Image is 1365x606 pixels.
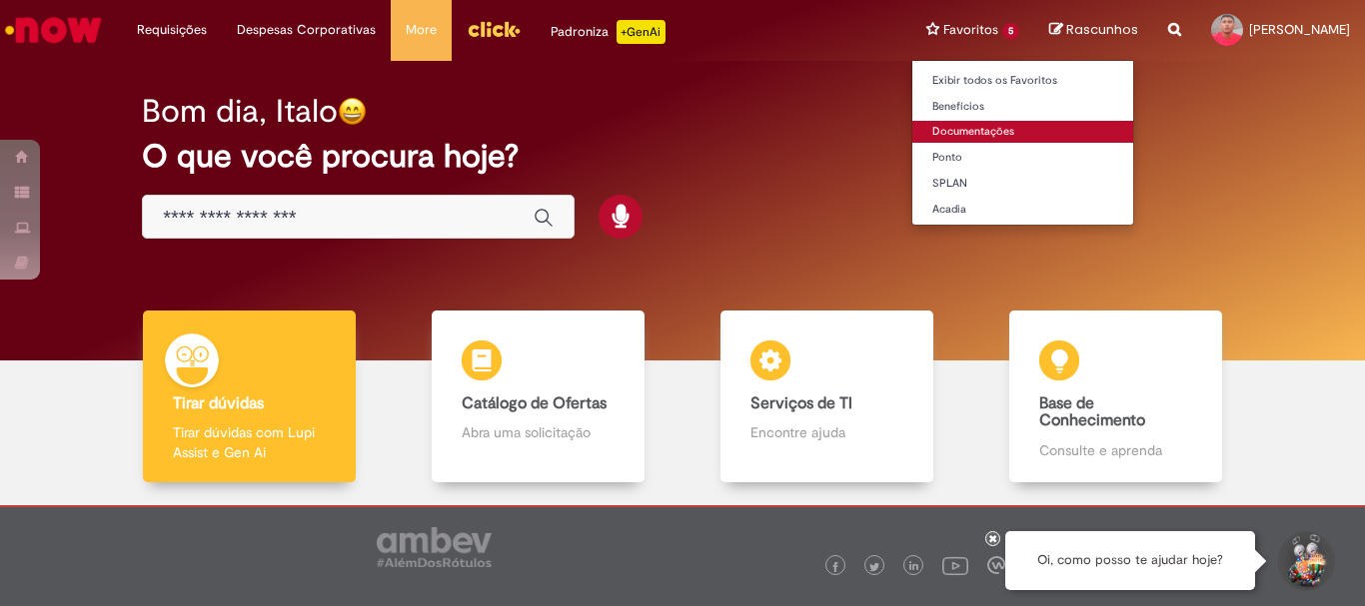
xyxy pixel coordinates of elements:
p: Consulte e aprenda [1039,440,1191,460]
img: logo_footer_facebook.png [830,562,840,572]
b: Serviços de TI [750,393,852,413]
img: logo_footer_linkedin.png [909,561,919,573]
a: Serviços de TI Encontre ajuda [682,310,971,483]
a: Exibir todos os Favoritos [912,70,1133,92]
a: Catálogo de Ofertas Abra uma solicitação [394,310,682,483]
a: Ponto [912,147,1133,169]
p: Tirar dúvidas com Lupi Assist e Gen Ai [173,422,325,462]
img: logo_footer_youtube.png [942,552,968,578]
img: logo_footer_twitter.png [869,562,879,572]
a: Documentações [912,121,1133,143]
a: Acadia [912,199,1133,221]
h2: Bom dia, Italo [142,94,338,129]
p: +GenAi [617,20,666,44]
img: logo_footer_workplace.png [987,556,1005,574]
img: logo_footer_ambev_rotulo_gray.png [377,527,492,567]
b: Base de Conhecimento [1039,393,1145,431]
img: click_logo_yellow_360x200.png [467,14,521,44]
b: Catálogo de Ofertas [462,393,607,413]
h2: O que você procura hoje? [142,139,1223,174]
p: Encontre ajuda [750,422,902,442]
ul: Favoritos [911,60,1134,226]
a: Base de Conhecimento Consulte e aprenda [971,310,1260,483]
span: Favoritos [943,20,998,40]
a: Rascunhos [1049,21,1138,40]
span: More [406,20,437,40]
a: Tirar dúvidas Tirar dúvidas com Lupi Assist e Gen Ai [105,310,394,483]
b: Tirar dúvidas [173,393,264,413]
button: Iniciar Conversa de Suporte [1275,531,1335,591]
p: Abra uma solicitação [462,422,614,442]
span: 5 [1002,23,1019,40]
span: Requisições [137,20,207,40]
a: Benefícios [912,96,1133,118]
span: [PERSON_NAME] [1249,21,1350,38]
a: SPLAN [912,173,1133,195]
span: Rascunhos [1066,20,1138,39]
img: ServiceNow [2,10,105,50]
div: Padroniza [551,20,666,44]
span: Despesas Corporativas [237,20,376,40]
div: Oi, como posso te ajudar hoje? [1005,531,1255,590]
img: happy-face.png [338,97,367,126]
